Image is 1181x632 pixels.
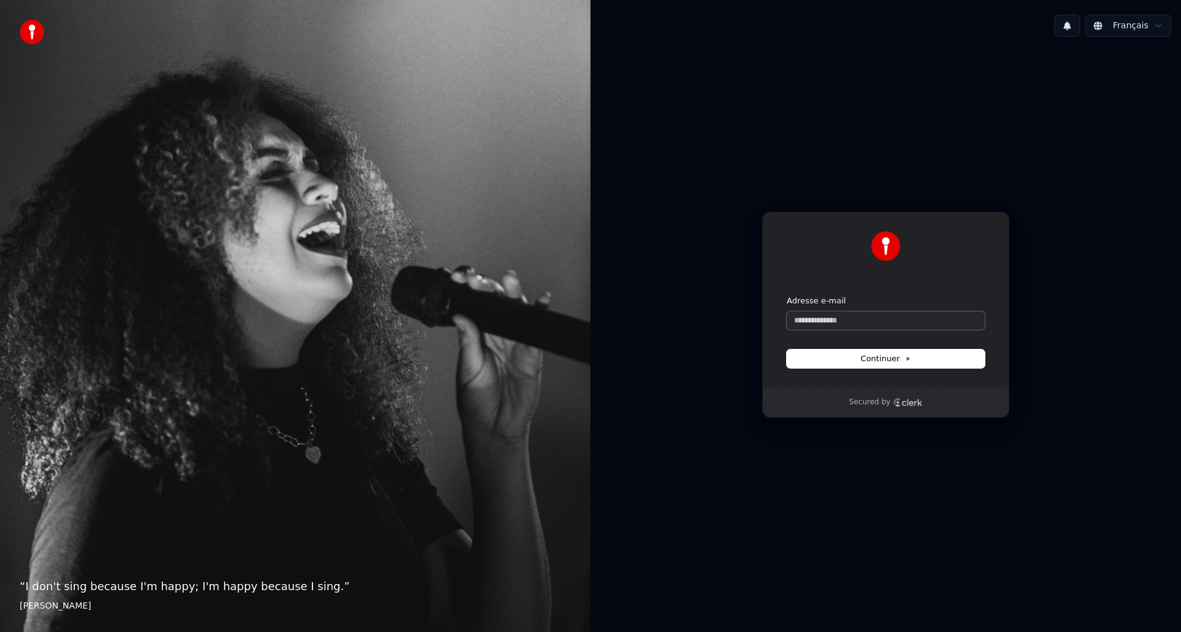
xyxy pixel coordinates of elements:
[861,353,911,364] span: Continuer
[20,600,571,612] footer: [PERSON_NAME]
[871,231,901,261] img: Youka
[20,578,571,595] p: “ I don't sing because I'm happy; I'm happy because I sing. ”
[787,295,846,306] label: Adresse e-mail
[893,398,923,407] a: Clerk logo
[20,20,44,44] img: youka
[787,350,985,368] button: Continuer
[849,398,890,407] p: Secured by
